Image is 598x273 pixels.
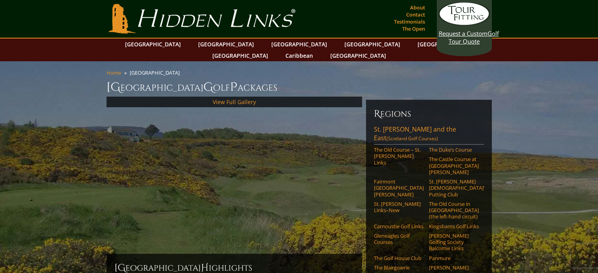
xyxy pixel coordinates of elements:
a: [GEOGRAPHIC_DATA] [267,38,331,50]
span: P [230,79,237,95]
a: [GEOGRAPHIC_DATA] [414,38,477,50]
a: [PERSON_NAME] Golfing Society Balcomie Links [429,233,479,252]
a: The Open [400,23,427,34]
span: Request a Custom [439,29,488,37]
a: [GEOGRAPHIC_DATA] [121,38,185,50]
a: St. [PERSON_NAME] Links–New [374,201,424,214]
h6: Regions [374,108,484,120]
a: Gleneagles Golf Courses [374,233,424,246]
a: [GEOGRAPHIC_DATA] [340,38,404,50]
a: About [408,2,427,13]
a: Testimonials [392,16,427,27]
a: The Old Course – St. [PERSON_NAME] Links [374,147,424,166]
a: Request a CustomGolf Tour Quote [439,2,490,45]
a: [GEOGRAPHIC_DATA] [326,50,390,61]
a: The Duke’s Course [429,147,479,153]
a: View Full Gallery [213,98,256,106]
a: Kingsbarns Golf Links [429,223,479,229]
a: The Old Course in [GEOGRAPHIC_DATA] (the left-hand circuit) [429,201,479,220]
a: The Golf House Club [374,255,424,261]
a: The Castle Course at [GEOGRAPHIC_DATA][PERSON_NAME] [429,156,479,175]
li: [GEOGRAPHIC_DATA] [130,69,183,76]
a: [GEOGRAPHIC_DATA] [208,50,272,61]
a: Home [107,69,121,76]
a: The Blairgowrie [374,264,424,271]
span: (Scotland Golf Courses) [386,135,438,142]
a: Carnoustie Golf Links [374,223,424,229]
a: [PERSON_NAME] [429,264,479,271]
a: Panmure [429,255,479,261]
a: Fairmont [GEOGRAPHIC_DATA][PERSON_NAME] [374,178,424,198]
a: Contact [404,9,427,20]
a: Caribbean [282,50,317,61]
h1: [GEOGRAPHIC_DATA] olf ackages [107,79,492,95]
span: G [203,79,213,95]
a: St. [PERSON_NAME] [DEMOGRAPHIC_DATA]’ Putting Club [429,178,479,198]
a: St. [PERSON_NAME] and the East(Scotland Golf Courses) [374,125,484,145]
a: [GEOGRAPHIC_DATA] [194,38,258,50]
